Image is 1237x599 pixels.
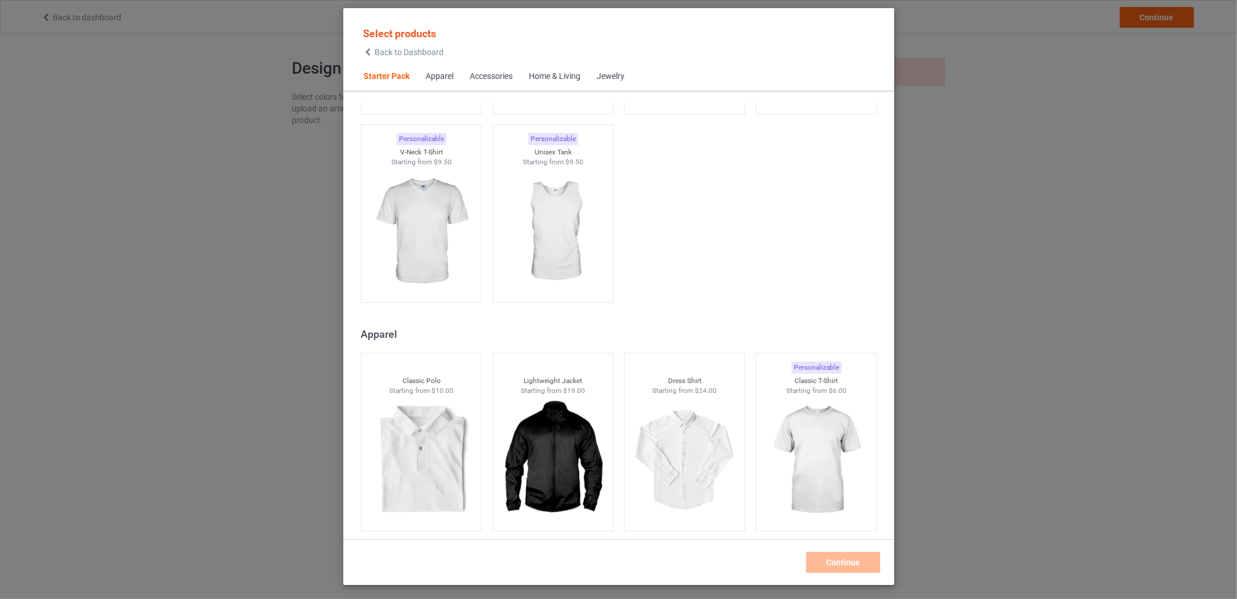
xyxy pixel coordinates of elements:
div: Starting from [361,157,481,167]
span: $19.00 [563,387,585,395]
img: regular.jpg [764,395,868,525]
div: Home & Living [529,71,581,82]
span: Select products [363,27,436,39]
div: Starting from [492,386,613,396]
span: $24.00 [695,387,717,395]
div: Jewelry [597,71,625,82]
img: regular.jpg [632,395,736,525]
img: regular.jpg [369,167,473,297]
div: Starting from [492,157,613,167]
span: $6.00 [828,387,846,395]
img: regular.jpg [500,395,604,525]
div: V-Neck T-Shirt [361,147,481,157]
span: Starter Pack [355,63,418,91]
div: Apparel [426,71,454,82]
div: Personalizable [791,362,841,374]
div: Apparel [360,327,882,341]
div: Starting from [756,386,876,396]
span: $10.00 [431,387,454,395]
div: Starting from [361,386,481,396]
div: Classic T-Shirt [756,376,876,386]
div: Lightweight Jacket [492,376,613,386]
div: Dress Shirt [624,376,745,386]
div: Accessories [470,71,513,82]
span: $9.50 [433,158,451,166]
div: Classic Polo [361,376,481,386]
div: Personalizable [528,133,578,145]
img: regular.jpg [500,167,604,297]
span: Back to Dashboard [375,48,444,57]
span: $9.50 [565,158,583,166]
div: Unisex Tank [492,147,613,157]
img: regular.jpg [369,395,473,525]
div: Starting from [624,386,745,396]
div: Personalizable [396,133,446,145]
